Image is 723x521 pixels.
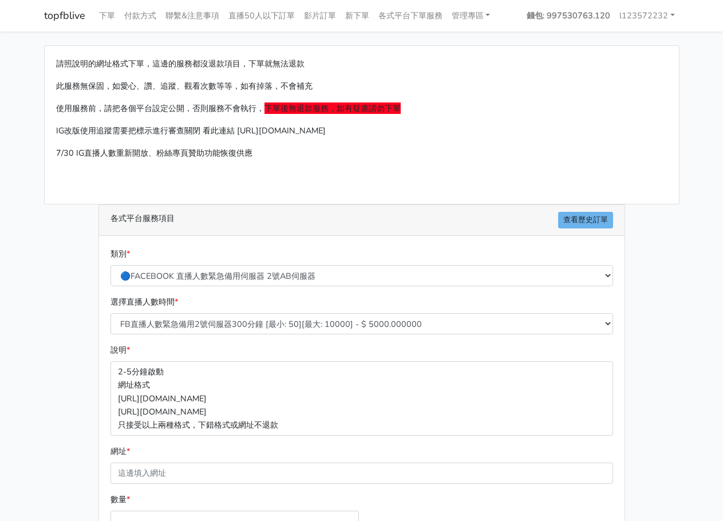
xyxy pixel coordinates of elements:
a: 新下單 [341,5,374,27]
a: l123572232 [615,5,679,27]
a: 影片訂單 [299,5,341,27]
label: 類別 [110,247,130,260]
label: 選擇直播人數時間 [110,295,178,309]
a: 查看歷史訂單 [558,212,613,228]
p: 請照說明的網址格式下單，這邊的服務都沒退款項目，下單就無法退款 [56,57,667,70]
p: 2-5分鐘啟動 網址格式 [URL][DOMAIN_NAME] [URL][DOMAIN_NAME] 只接受以上兩種格式，下錯格式或網址不退款 [110,361,613,435]
a: topfblive [44,5,85,27]
a: 錢包: 997530763.120 [522,5,615,27]
strong: 錢包: 997530763.120 [527,10,610,21]
input: 這邊填入網址 [110,463,613,484]
p: 此服務無保固，如愛心、讚、追蹤、觀看次數等等，如有掉落，不會補充 [56,80,667,93]
span: 下單後無退款服務，如有疑慮請勿下單 [264,102,401,114]
a: 管理專區 [447,5,495,27]
a: 各式平台下單服務 [374,5,447,27]
p: IG改版使用追蹤需要把標示進行審查關閉 看此連結 [URL][DOMAIN_NAME] [56,124,667,137]
a: 付款方式 [120,5,161,27]
a: 聯繫&注意事項 [161,5,224,27]
a: 直播50人以下訂單 [224,5,299,27]
p: 使用服務前，請把各個平台設定公開，否則服務不會執行， [56,102,667,115]
p: 7/30 IG直播人數重新開放、粉絲專頁贊助功能恢復供應 [56,147,667,160]
label: 網址 [110,445,130,458]
label: 數量 [110,493,130,506]
label: 說明 [110,344,130,357]
a: 下單 [94,5,120,27]
div: 各式平台服務項目 [99,205,625,236]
